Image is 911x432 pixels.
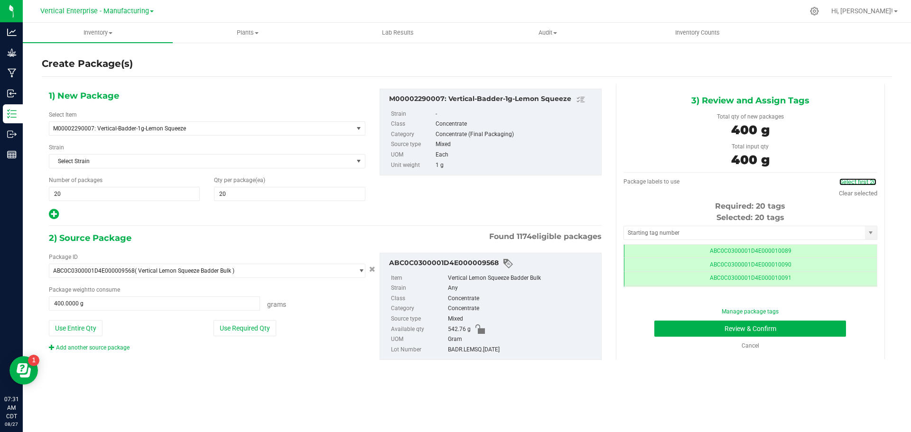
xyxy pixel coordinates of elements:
a: Lab Results [323,23,473,43]
inline-svg: Manufacturing [7,68,17,78]
span: Inventory [23,28,173,37]
inline-svg: Inbound [7,89,17,98]
span: ABC0C0300001D4E000010090 [710,261,791,268]
span: Number of packages [49,177,102,184]
span: Package to consume [49,286,120,293]
input: 400.0000 g [49,297,260,310]
span: Select Strain [49,155,353,168]
span: select [353,264,365,277]
div: Concentrate [448,294,596,304]
div: Vertical Lemon Squeeze Badder Bulk [448,273,596,284]
label: UOM [391,150,434,160]
a: Audit [473,23,623,43]
iframe: Resource center [9,356,38,385]
span: ABC0C0300001D4E000010091 [710,275,791,281]
a: Add another source package [49,344,130,351]
span: 3) Review and Assign Tags [691,93,809,108]
div: 1 g [436,160,596,171]
inline-svg: Grow [7,48,17,57]
label: Class [391,119,434,129]
div: Any [448,283,596,294]
span: Package ID [49,254,78,260]
div: Manage settings [809,7,820,16]
button: Use Entire Qty [49,320,102,336]
span: Total qty of new packages [717,113,784,120]
div: Each [436,150,596,160]
div: Concentrate [436,119,596,129]
iframe: Resource center unread badge [28,355,39,366]
span: 1) New Package [49,89,119,103]
span: Lab Results [369,28,427,37]
label: Category [391,129,434,140]
span: Required: 20 tags [715,202,785,211]
span: (ea) [255,177,265,184]
span: Inventory Counts [662,28,733,37]
inline-svg: Inventory [7,109,17,119]
div: Mixed [436,139,596,150]
p: 07:31 AM CDT [4,395,19,421]
span: Found eligible packages [489,231,602,242]
span: Total input qty [732,143,769,150]
span: Qty per package [214,177,265,184]
a: Clear selected [839,190,877,197]
a: Select first 20 [839,178,876,185]
button: Cancel button [366,263,378,276]
div: - [436,109,596,119]
inline-svg: Reports [7,150,17,159]
span: Vertical Enterprise - Manufacturing [40,7,149,15]
p: 08/27 [4,421,19,428]
a: Cancel [742,342,759,349]
button: Review & Confirm [654,321,846,337]
label: Select Item [49,110,77,119]
span: Hi, [PERSON_NAME]! [831,7,893,15]
label: Source type [391,139,434,150]
input: 20 [214,187,364,201]
input: Starting tag number [624,226,865,239]
button: Use Required Qty [214,320,276,336]
inline-svg: Analytics [7,28,17,37]
span: ABC0C0300001D4E000010089 [710,248,791,254]
a: Inventory Counts [623,23,772,43]
div: Concentrate [448,303,596,314]
span: 1174 [517,232,532,241]
label: Strain [391,283,446,294]
a: Plants [173,23,323,43]
div: Gram [448,334,596,345]
label: Item [391,273,446,284]
a: Inventory [23,23,173,43]
h4: Create Package(s) [42,57,133,71]
span: select [353,122,365,135]
div: Mixed [448,314,596,324]
span: M00002290007: Vertical-Badder-1g-Lemon Squeeze [53,125,337,132]
label: UOM [391,334,446,345]
span: Package labels to use [623,178,679,185]
span: ( Vertical Lemon Squeeze Badder Bulk ) [135,267,234,274]
div: ABC0C0300001D4E000009568 [389,258,596,269]
span: select [353,155,365,168]
label: Lot Number [391,345,446,355]
span: Plants [173,28,322,37]
a: Manage package tags [722,308,779,315]
span: select [865,226,877,239]
inline-svg: Outbound [7,129,17,139]
span: ABC0C0300001D4E000009568 [53,267,135,274]
label: Class [391,294,446,304]
label: Unit weight [391,160,434,171]
span: Audit [473,28,622,37]
div: BADR.LEMSQ.[DATE] [448,345,596,355]
span: Add new output [49,213,59,220]
span: 400 g [731,122,770,138]
label: Strain [49,143,64,152]
label: Source type [391,314,446,324]
input: 20 [49,187,199,201]
span: Selected: 20 tags [716,213,784,222]
span: weight [73,286,90,293]
div: M00002290007: Vertical-Badder-1g-Lemon Squeeze [389,94,596,105]
span: 542.76 g [448,324,471,335]
span: Grams [267,301,286,308]
span: 400 g [731,152,770,167]
label: Strain [391,109,434,119]
div: Concentrate (Final Packaging) [436,129,596,140]
span: 2) Source Package [49,231,131,245]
